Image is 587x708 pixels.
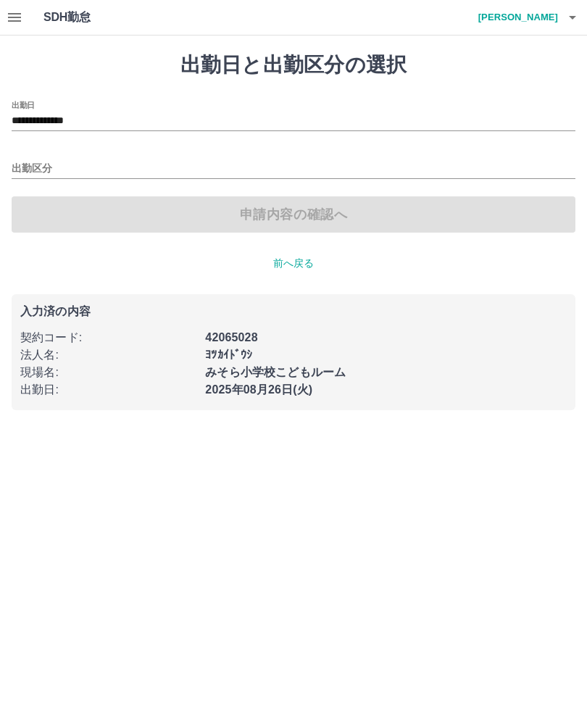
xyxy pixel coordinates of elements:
p: 出勤日 : [20,381,196,399]
p: 現場名 : [20,364,196,381]
b: みそら小学校こどもルーム [205,366,346,378]
b: 2025年08月26日(火) [205,383,312,396]
b: ﾖﾂｶｲﾄﾞｳｼ [205,349,252,361]
p: 前へ戻る [12,256,575,271]
p: 契約コード : [20,329,196,346]
label: 出勤日 [12,99,35,110]
p: 法人名 : [20,346,196,364]
p: 入力済の内容 [20,306,567,317]
b: 42065028 [205,331,257,343]
h1: 出勤日と出勤区分の選択 [12,53,575,78]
